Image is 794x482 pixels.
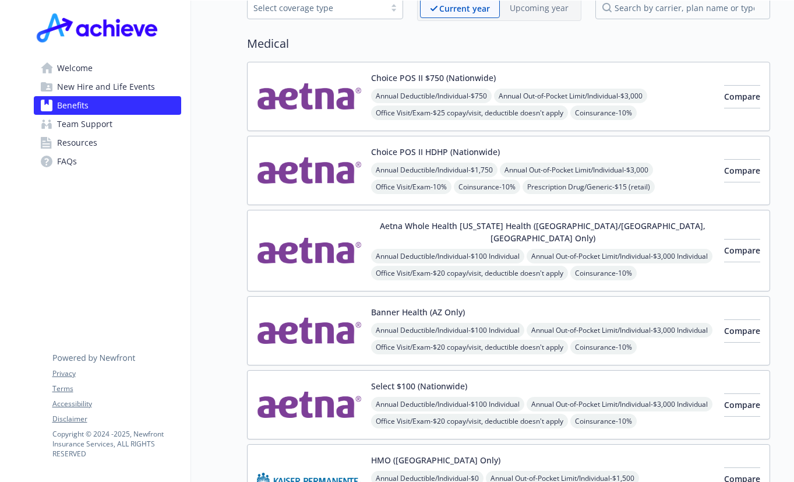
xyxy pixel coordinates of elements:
[570,414,637,428] span: Coinsurance - 10%
[371,220,715,244] button: Aetna Whole Health [US_STATE] Health ([GEOGRAPHIC_DATA]/[GEOGRAPHIC_DATA], [GEOGRAPHIC_DATA] Only)
[527,323,712,337] span: Annual Out-of-Pocket Limit/Individual - $3,000 Individual
[724,159,760,182] button: Compare
[570,105,637,120] span: Coinsurance - 10%
[34,59,181,78] a: Welcome
[371,306,465,318] button: Banner Health (AZ Only)
[247,35,770,52] h2: Medical
[527,249,712,263] span: Annual Out-of-Pocket Limit/Individual - $3,000 Individual
[454,180,520,194] span: Coinsurance - 10%
[253,2,379,14] div: Select coverage type
[371,340,568,354] span: Office Visit/Exam - $20 copay/visit, deductible doesn't apply
[52,414,181,424] a: Disclaimer
[52,368,181,379] a: Privacy
[724,91,760,102] span: Compare
[57,133,97,152] span: Resources
[724,325,760,336] span: Compare
[371,454,500,466] button: HMO ([GEOGRAPHIC_DATA] Only)
[57,78,155,96] span: New Hire and Life Events
[724,85,760,108] button: Compare
[52,399,181,409] a: Accessibility
[34,133,181,152] a: Resources
[371,414,568,428] span: Office Visit/Exam - $20 copay/visit, deductible doesn't apply
[724,399,760,410] span: Compare
[34,115,181,133] a: Team Support
[34,78,181,96] a: New Hire and Life Events
[52,429,181,459] p: Copyright © 2024 - 2025 , Newfront Insurance Services, ALL RIGHTS RESERVED
[257,306,362,356] img: Aetna Inc carrier logo
[724,319,760,343] button: Compare
[371,163,497,177] span: Annual Deductible/Individual - $1,750
[371,180,451,194] span: Office Visit/Exam - 10%
[257,380,362,430] img: Aetna Inc carrier logo
[523,180,655,194] span: Prescription Drug/Generic - $15 (retail)
[371,89,492,103] span: Annual Deductible/Individual - $750
[257,72,362,121] img: Aetna Inc carrier logo
[57,59,93,78] span: Welcome
[371,266,568,280] span: Office Visit/Exam - $20 copay/visit, deductible doesn't apply
[570,266,637,280] span: Coinsurance - 10%
[510,2,569,14] p: Upcoming year
[724,393,760,417] button: Compare
[494,89,647,103] span: Annual Out-of-Pocket Limit/Individual - $3,000
[257,220,362,282] img: Aetna Inc carrier logo
[439,2,490,15] p: Current year
[371,323,524,337] span: Annual Deductible/Individual - $100 Individual
[371,380,467,392] button: Select $100 (Nationwide)
[57,115,112,133] span: Team Support
[724,239,760,262] button: Compare
[52,384,181,394] a: Terms
[34,152,181,171] a: FAQs
[257,146,362,195] img: Aetna Inc carrier logo
[724,245,760,256] span: Compare
[527,397,712,411] span: Annual Out-of-Pocket Limit/Individual - $3,000 Individual
[570,340,637,354] span: Coinsurance - 10%
[724,165,760,176] span: Compare
[57,152,77,171] span: FAQs
[371,249,524,263] span: Annual Deductible/Individual - $100 Individual
[371,146,500,158] button: Choice POS II HDHP (Nationwide)
[57,96,89,115] span: Benefits
[34,96,181,115] a: Benefits
[500,163,653,177] span: Annual Out-of-Pocket Limit/Individual - $3,000
[371,72,496,84] button: Choice POS II $750 (Nationwide)
[371,397,524,411] span: Annual Deductible/Individual - $100 Individual
[371,105,568,120] span: Office Visit/Exam - $25 copay/visit, deductible doesn't apply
